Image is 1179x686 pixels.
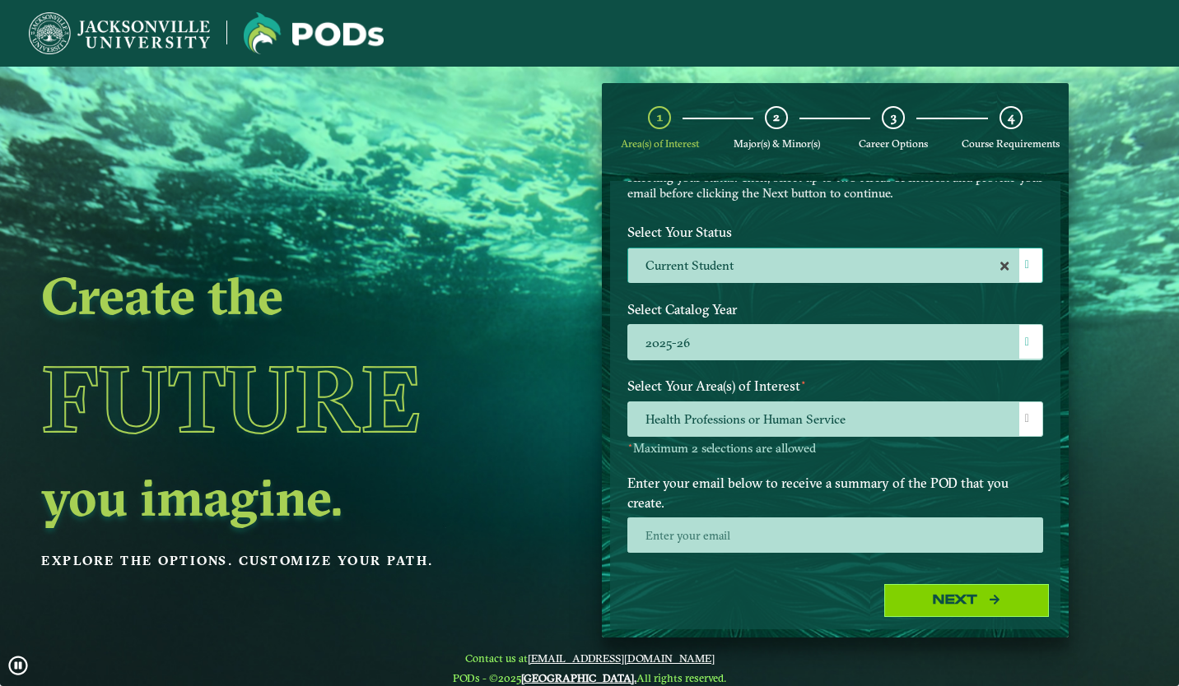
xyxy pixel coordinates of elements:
span: 3 [891,109,897,125]
span: 4 [1008,109,1014,125]
input: Enter your email [627,517,1043,553]
sup: ⋆ [800,376,807,388]
label: Current Student [628,248,1042,284]
span: Contact us at [453,651,726,665]
img: Jacksonville University logo [244,12,384,54]
a: [GEOGRAPHIC_DATA]. [521,671,636,684]
span: Course Requirements [962,137,1060,150]
button: Next [884,584,1049,618]
label: 2025-26 [628,325,1042,360]
h1: Future [41,324,489,474]
sup: ⋆ [627,439,633,451]
label: Select Your Area(s) of Interest [615,371,1056,401]
span: Major(s) & Minor(s) [734,137,820,150]
label: Select Your Status [615,217,1056,248]
span: Health Professions or Human Service [628,402,1042,438]
span: Career Options [859,137,928,150]
span: Area(s) of Interest [621,137,699,150]
span: PODs - ©2025 All rights reserved. [453,671,726,684]
span: 2 [773,109,780,125]
label: Select Catalog Year [615,294,1056,325]
h2: you imagine. [41,474,489,520]
span: 1 [657,109,663,125]
a: [EMAIL_ADDRESS][DOMAIN_NAME] [528,651,715,665]
img: Jacksonville University logo [29,12,210,54]
h2: Create the [41,272,489,318]
p: Explore the options. Customize your path. [41,549,489,573]
label: Enter your email below to receive a summary of the POD that you create. [615,468,1056,518]
p: Maximum 2 selections are allowed [627,441,1043,457]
